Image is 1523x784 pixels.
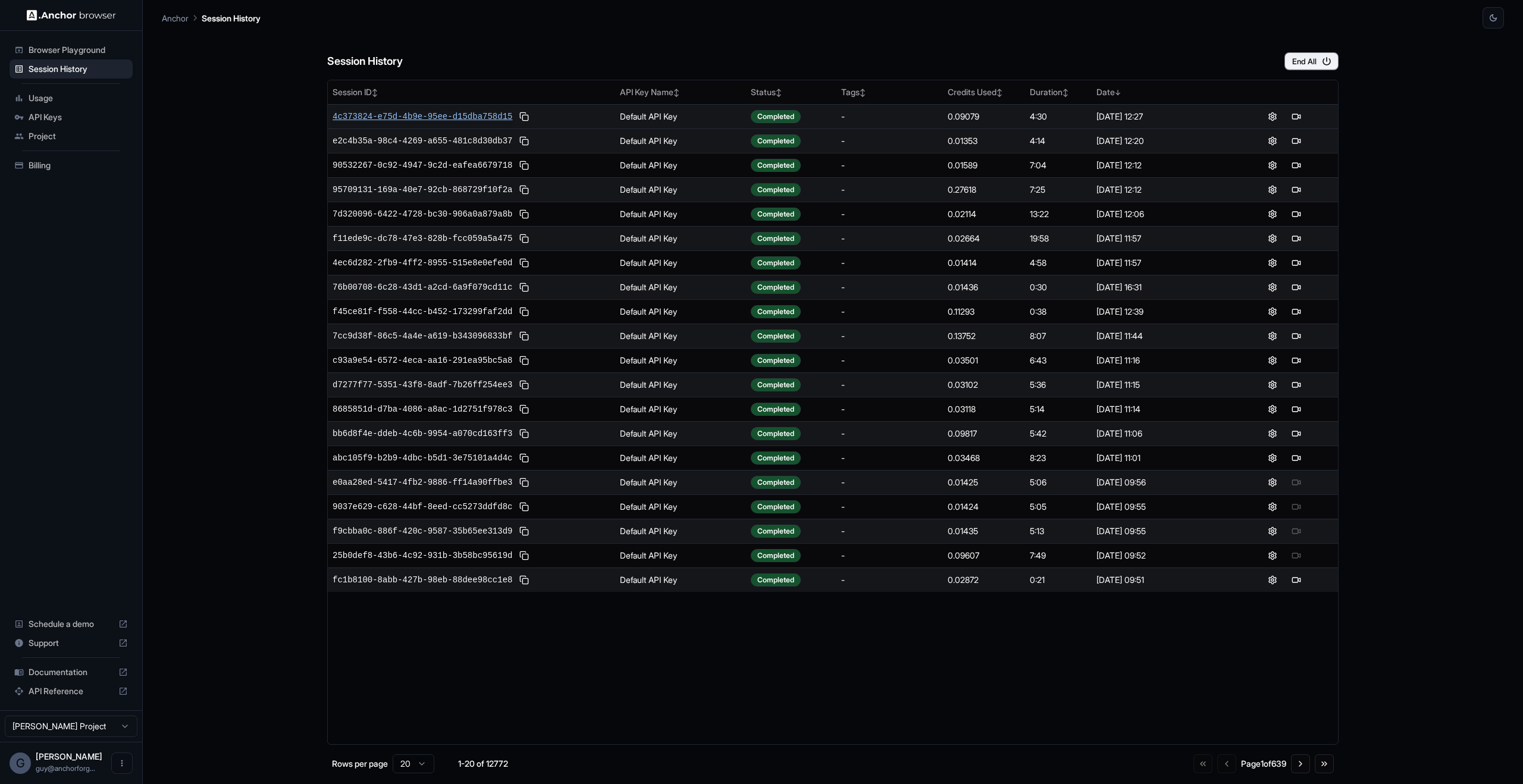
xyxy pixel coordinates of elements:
td: Default API Key [615,372,747,397]
div: 4:58 [1030,257,1087,269]
button: Open menu [111,752,133,774]
span: 4c373824-e75d-4b9e-95ee-d15dba758d15 [333,111,512,123]
div: Tags [841,86,938,98]
div: G [10,752,31,774]
div: Completed [751,573,801,587]
span: d7277f77-5351-43f8-8adf-7b26ff254ee3 [333,379,512,391]
div: Completed [751,549,801,562]
span: e0aa28ed-5417-4fb2-9886-ff14a90ffbe3 [333,476,512,488]
td: Default API Key [615,202,747,226]
div: Completed [751,208,801,221]
div: 0.02664 [948,233,1020,244]
span: Guy Ben Simhon [36,751,102,761]
div: Completed [751,427,801,440]
button: End All [1284,52,1339,70]
div: [DATE] 11:14 [1096,403,1226,415]
span: fc1b8100-8abb-427b-98eb-88dee98cc1e8 [333,574,512,586]
span: 7d320096-6422-4728-bc30-906a0a879a8b [333,208,512,220]
div: Page 1 of 639 [1241,758,1286,770]
div: - [841,330,938,342]
p: Session History [202,12,261,24]
div: Billing [10,156,133,175]
div: 0.03102 [948,379,1020,391]
td: Default API Key [615,104,747,128]
span: ↕ [860,88,866,97]
div: Session History [10,59,133,79]
div: 7:04 [1030,159,1087,171]
div: [DATE] 09:55 [1096,501,1226,513]
span: 8685851d-d7ba-4086-a8ac-1d2751f978c3 [333,403,512,415]
nav: breadcrumb [162,11,261,24]
span: 76b00708-6c28-43d1-a2cd-6a9f079cd11c [333,281,512,293]
div: [DATE] 12:12 [1096,184,1226,196]
div: 0.01424 [948,501,1020,513]
img: Anchor Logo [27,10,116,21]
div: [DATE] 12:39 [1096,306,1226,318]
div: [DATE] 12:27 [1096,111,1226,123]
div: 7:49 [1030,550,1087,562]
div: Date [1096,86,1226,98]
td: Default API Key [615,397,747,421]
div: Completed [751,330,801,343]
div: 0.01353 [948,135,1020,147]
div: - [841,452,938,464]
div: - [841,208,938,220]
td: Default API Key [615,494,747,519]
div: API Keys [10,108,133,127]
div: 0.09079 [948,111,1020,123]
div: - [841,281,938,293]
div: 4:30 [1030,111,1087,123]
div: - [841,111,938,123]
td: Default API Key [615,324,747,348]
div: - [841,428,938,440]
div: Schedule a demo [10,614,133,634]
div: [DATE] 09:55 [1096,525,1226,537]
div: Completed [751,256,801,269]
td: Default API Key [615,567,747,592]
div: [DATE] 11:57 [1096,257,1226,269]
div: 0.02872 [948,574,1020,586]
span: Billing [29,159,128,171]
div: Credits Used [948,86,1020,98]
div: 4:14 [1030,135,1087,147]
div: 8:07 [1030,330,1087,342]
div: - [841,257,938,269]
td: Default API Key [615,299,747,324]
div: Completed [751,110,801,123]
div: 5:13 [1030,525,1087,537]
div: 0.11293 [948,306,1020,318]
div: Completed [751,232,801,245]
span: f9cbba0c-886f-420c-9587-35b65ee313d9 [333,525,512,537]
div: [DATE] 11:16 [1096,355,1226,366]
div: Project [10,127,133,146]
div: 0.03501 [948,355,1020,366]
p: Rows per page [332,758,388,770]
div: - [841,403,938,415]
div: 7:25 [1030,184,1087,196]
span: ↕ [372,88,378,97]
div: Completed [751,159,801,172]
span: Browser Playground [29,44,128,56]
div: Completed [751,378,801,391]
div: 0.01436 [948,281,1020,293]
div: 0:38 [1030,306,1087,318]
span: guy@anchorforge.io [36,764,95,773]
div: 0.01589 [948,159,1020,171]
td: Default API Key [615,543,747,567]
div: [DATE] 11:44 [1096,330,1226,342]
div: 0.01425 [948,476,1020,488]
div: 0.03118 [948,403,1020,415]
div: [DATE] 09:52 [1096,550,1226,562]
div: 0:21 [1030,574,1087,586]
td: Default API Key [615,226,747,250]
div: 19:58 [1030,233,1087,244]
span: 25b0def8-43b6-4c92-931b-3b58bc95619d [333,550,512,562]
div: 0.09817 [948,428,1020,440]
span: Documentation [29,666,114,678]
div: - [841,525,938,537]
div: Usage [10,89,133,108]
span: API Keys [29,111,128,123]
div: - [841,550,938,562]
div: [DATE] 16:31 [1096,281,1226,293]
div: 5:05 [1030,501,1087,513]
